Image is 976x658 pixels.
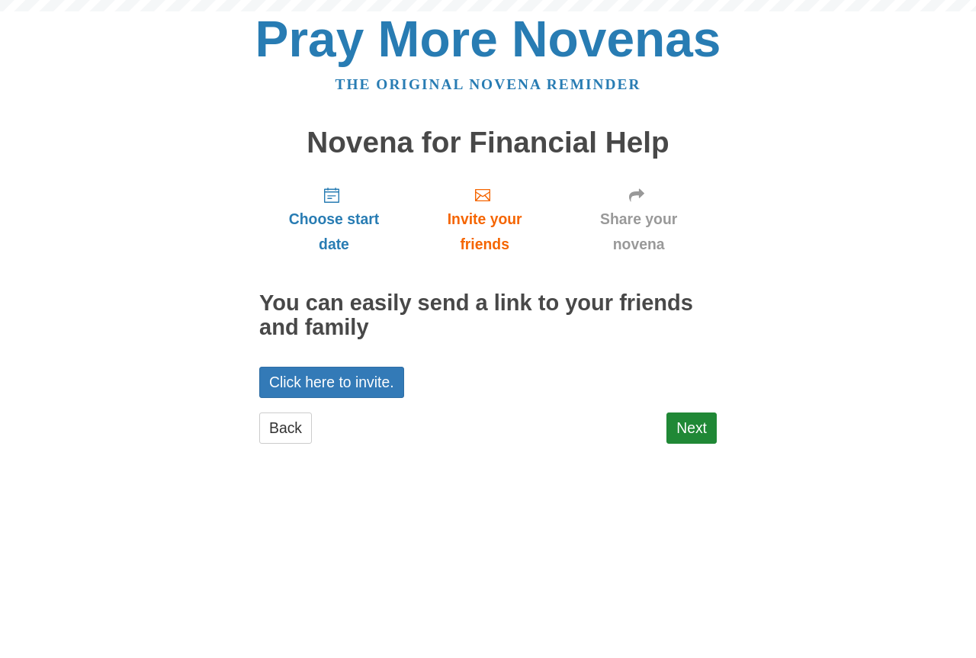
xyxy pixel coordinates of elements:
a: Click here to invite. [259,367,404,398]
a: Share your novena [560,174,717,265]
a: Next [666,412,717,444]
span: Share your novena [576,207,701,257]
h1: Novena for Financial Help [259,127,717,159]
a: Back [259,412,312,444]
a: Pray More Novenas [255,11,721,67]
a: The original novena reminder [335,76,641,92]
span: Invite your friends [424,207,545,257]
a: Choose start date [259,174,409,265]
a: Invite your friends [409,174,560,265]
h2: You can easily send a link to your friends and family [259,291,717,340]
span: Choose start date [274,207,393,257]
